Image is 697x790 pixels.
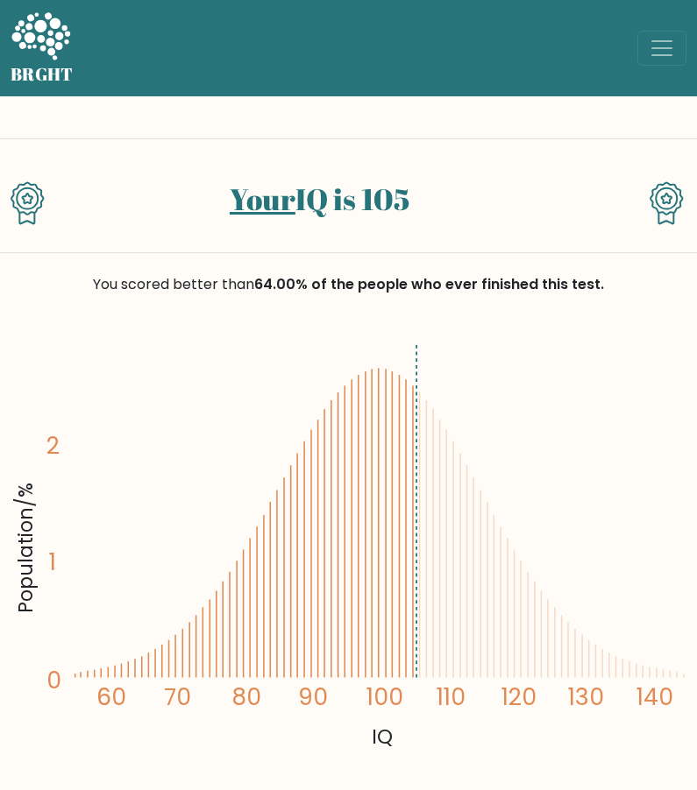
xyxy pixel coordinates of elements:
h1: IQ is 105 [68,181,570,217]
tspan: 120 [502,681,537,713]
tspan: IQ [372,723,393,751]
tspan: 110 [437,681,466,713]
tspan: 80 [231,681,261,713]
span: 64.00% of the people who ever finished this test. [254,274,604,294]
tspan: 1 [49,546,56,578]
a: Your [230,179,295,219]
tspan: 140 [637,681,674,713]
tspan: 2 [46,429,60,462]
tspan: 130 [569,681,605,713]
tspan: 100 [366,681,403,713]
tspan: 70 [164,681,191,713]
tspan: 0 [46,665,61,697]
tspan: 60 [96,681,126,713]
a: BRGHT [11,7,74,89]
button: Toggle navigation [637,31,686,66]
tspan: Population/% [11,483,39,613]
tspan: 90 [299,681,329,713]
h5: BRGHT [11,64,74,85]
